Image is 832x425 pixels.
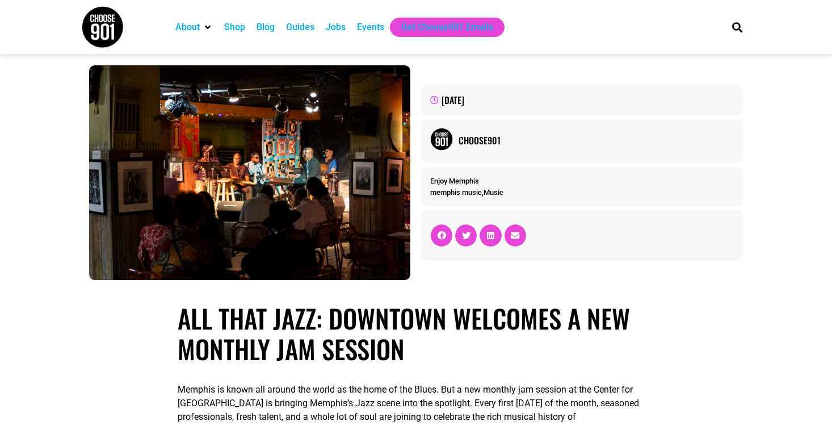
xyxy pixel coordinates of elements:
a: Get Choose901 Emails [401,20,493,34]
div: Search [728,18,746,36]
a: Guides [286,20,314,34]
img: Picture of Choose901 [430,128,453,151]
div: Share on linkedin [480,224,501,246]
a: Music [484,188,503,197]
a: Enjoy Memphis [430,177,479,185]
a: About [175,20,200,34]
a: Events [357,20,384,34]
div: Share on email [505,224,526,246]
a: Jobs [326,20,346,34]
span: , [430,188,503,197]
nav: Main nav [170,18,712,37]
a: memphis music [430,188,482,197]
h1: All That Jazz: Downtown Welcomes a New Monthly Jam Session [178,303,654,364]
div: Share on twitter [455,224,477,246]
time: [DATE] [442,93,464,107]
div: About [170,18,218,37]
a: Choose901 [459,134,734,147]
div: Share on facebook [431,224,452,246]
a: Shop [224,20,245,34]
a: Blog [257,20,275,34]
